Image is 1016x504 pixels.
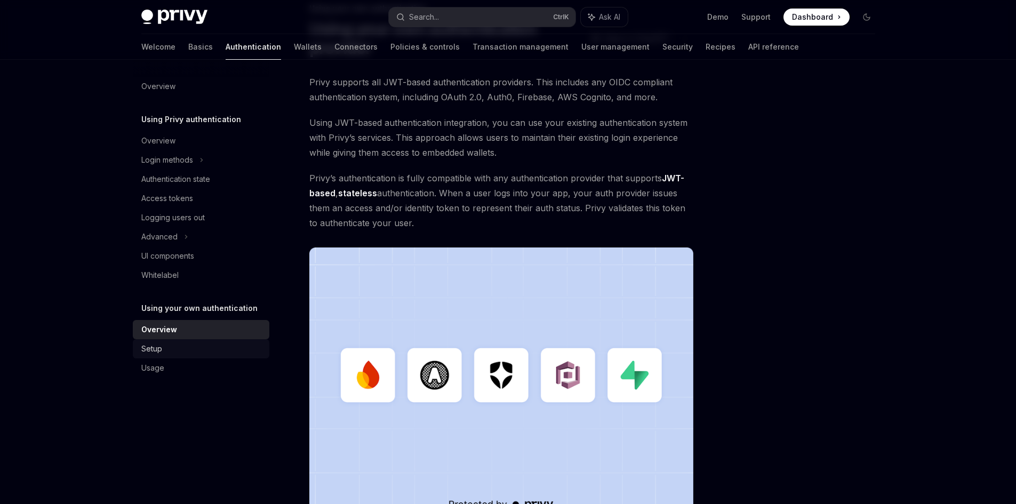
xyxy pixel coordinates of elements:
a: Authentication state [133,170,269,189]
div: Logging users out [141,211,205,224]
div: Login methods [141,154,193,166]
a: Overview [133,131,269,150]
a: UI components [133,246,269,266]
a: User management [581,34,650,60]
span: Privy’s authentication is fully compatible with any authentication provider that supports , authe... [309,171,694,230]
a: Transaction management [473,34,569,60]
span: Ctrl K [553,13,569,21]
h5: Using your own authentication [141,302,258,315]
div: Advanced [141,230,178,243]
a: stateless [338,188,377,199]
a: API reference [748,34,799,60]
div: UI components [141,250,194,262]
div: Whitelabel [141,269,179,282]
div: Overview [141,80,175,93]
a: Authentication [226,34,281,60]
a: Wallets [294,34,322,60]
button: Search...CtrlK [389,7,575,27]
a: Welcome [141,34,175,60]
a: Policies & controls [390,34,460,60]
a: Support [741,12,771,22]
a: Recipes [706,34,735,60]
a: Security [662,34,693,60]
div: Overview [141,134,175,147]
div: Search... [409,11,439,23]
a: Whitelabel [133,266,269,285]
span: Dashboard [792,12,833,22]
a: Logging users out [133,208,269,227]
span: Using JWT-based authentication integration, you can use your existing authentication system with ... [309,115,694,160]
div: Setup [141,342,162,355]
a: Connectors [334,34,378,60]
a: Demo [707,12,729,22]
button: Toggle dark mode [858,9,875,26]
div: Usage [141,362,164,374]
div: Access tokens [141,192,193,205]
span: Privy supports all JWT-based authentication providers. This includes any OIDC compliant authentic... [309,75,694,105]
img: dark logo [141,10,207,25]
a: Access tokens [133,189,269,208]
span: Ask AI [599,12,620,22]
a: Dashboard [783,9,850,26]
div: Overview [141,323,177,336]
button: Ask AI [581,7,628,27]
a: Usage [133,358,269,378]
a: Overview [133,77,269,96]
a: Overview [133,320,269,339]
a: Basics [188,34,213,60]
h5: Using Privy authentication [141,113,241,126]
a: Setup [133,339,269,358]
div: Authentication state [141,173,210,186]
